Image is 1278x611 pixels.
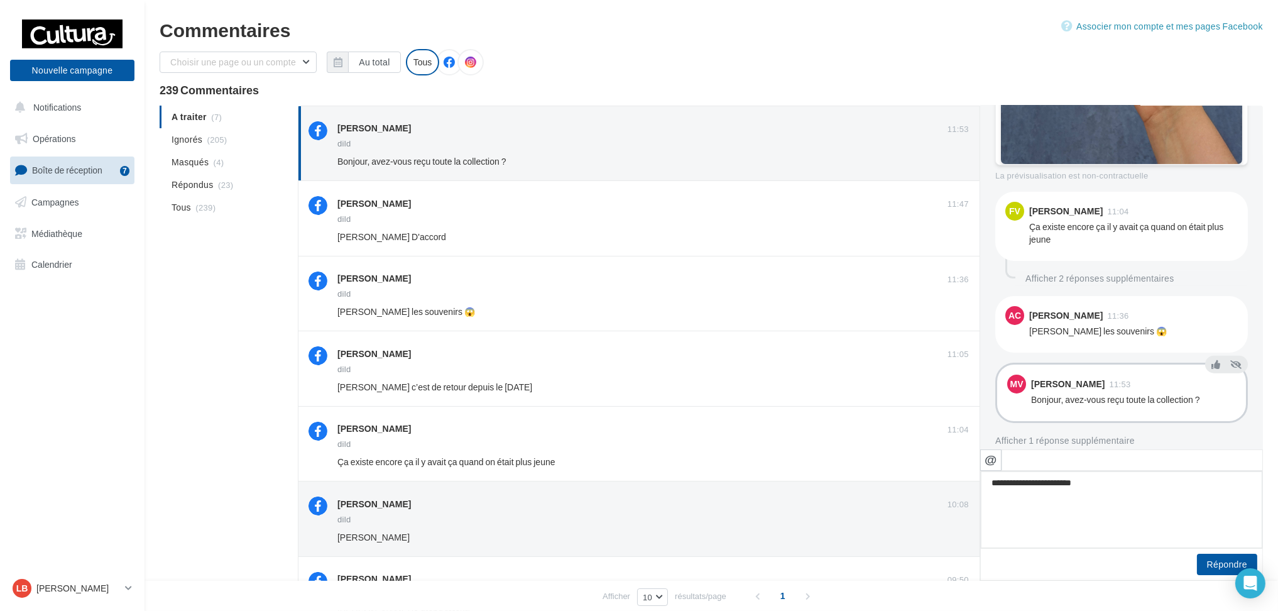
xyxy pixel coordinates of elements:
div: dild [337,440,351,448]
span: LB [16,582,28,595]
span: (4) [214,157,224,167]
span: Bonjour, avez-vous reçu toute la collection ? [337,156,506,167]
button: Au total [348,52,400,73]
div: [PERSON_NAME] [337,573,411,585]
span: Médiathèque [31,228,82,238]
span: Ça existe encore ça il y avait ça quand on était plus jeune [337,456,555,467]
a: Calendrier [8,251,137,278]
span: 11:05 [948,349,969,360]
a: Médiathèque [8,221,137,247]
span: 11:53 [948,124,969,135]
span: 11:36 [1107,312,1128,320]
a: Opérations [8,126,137,152]
a: LB [PERSON_NAME] [10,576,134,600]
button: Répondre [1197,554,1257,575]
div: dild [337,215,351,223]
span: FV [1009,205,1020,217]
a: Campagnes [8,189,137,216]
div: [PERSON_NAME] [1029,311,1103,320]
span: AC [1008,309,1021,322]
p: [PERSON_NAME] [36,582,120,595]
button: Au total [327,52,400,73]
div: [PERSON_NAME] les souvenirs 😱 [1029,325,1238,338]
div: [PERSON_NAME] [337,272,411,285]
span: [PERSON_NAME] [337,532,410,542]
div: Ça existe encore ça il y avait ça quand on était plus jeune [1029,221,1238,246]
span: Tous [172,201,191,214]
div: dild [337,140,351,148]
div: [PERSON_NAME] [1031,380,1105,388]
button: Afficher 2 réponses supplémentaires [1020,271,1179,286]
a: Boîte de réception7 [8,157,137,184]
div: La prévisualisation est non-contractuelle [995,165,1248,182]
div: Commentaires [160,20,1263,39]
a: Associer mon compte et mes pages Facebook [1061,19,1263,34]
span: Afficher [603,590,630,602]
span: Campagnes [31,197,79,207]
span: Ignorés [172,133,202,146]
span: résultats/page [675,590,726,602]
div: Bonjour, avez-vous reçu toute la collection ? [1031,394,1236,406]
span: 11:04 [948,424,969,436]
button: Choisir une page ou un compte [160,52,317,73]
span: (205) [207,135,227,145]
span: 10:08 [948,499,969,510]
span: Opérations [33,133,75,144]
button: Afficher 1 réponse supplémentaire [995,433,1135,448]
div: 239 Commentaires [160,84,1263,96]
div: dild [337,515,351,524]
span: [PERSON_NAME] les souvenirs 😱 [337,306,475,317]
div: [PERSON_NAME] [337,498,411,510]
span: 11:36 [948,274,969,285]
div: dild [337,290,351,298]
span: 11:47 [948,199,969,210]
div: [PERSON_NAME] [1029,207,1103,216]
div: 7 [120,166,129,176]
span: Calendrier [31,259,72,270]
button: Nouvelle campagne [10,60,134,81]
span: Notifications [33,102,81,113]
div: [PERSON_NAME] [337,422,411,435]
span: [PERSON_NAME] c’est de retour depuis le [DATE] [337,382,532,392]
span: 10 [643,592,652,602]
button: 10 [637,588,668,606]
div: Tous [406,49,440,75]
span: Mv [1010,378,1024,390]
div: [PERSON_NAME] [337,348,411,360]
span: Répondus [172,179,214,191]
span: 1 [773,586,793,606]
i: @ [985,454,997,465]
span: 11:04 [1107,207,1128,216]
span: Choisir une page ou un compte [170,57,296,67]
div: dild [337,365,351,373]
span: 11:53 [1109,380,1130,388]
button: Notifications [8,94,132,121]
span: [PERSON_NAME] D'accord [337,231,446,242]
span: (23) [218,180,233,190]
span: Masqués [172,156,209,168]
span: 09:50 [948,575,969,586]
span: Boîte de réception [32,165,102,175]
div: Open Intercom Messenger [1235,568,1265,598]
div: [PERSON_NAME] [337,122,411,135]
span: (239) [195,202,216,212]
div: [PERSON_NAME] [337,197,411,210]
button: @ [980,449,1002,471]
